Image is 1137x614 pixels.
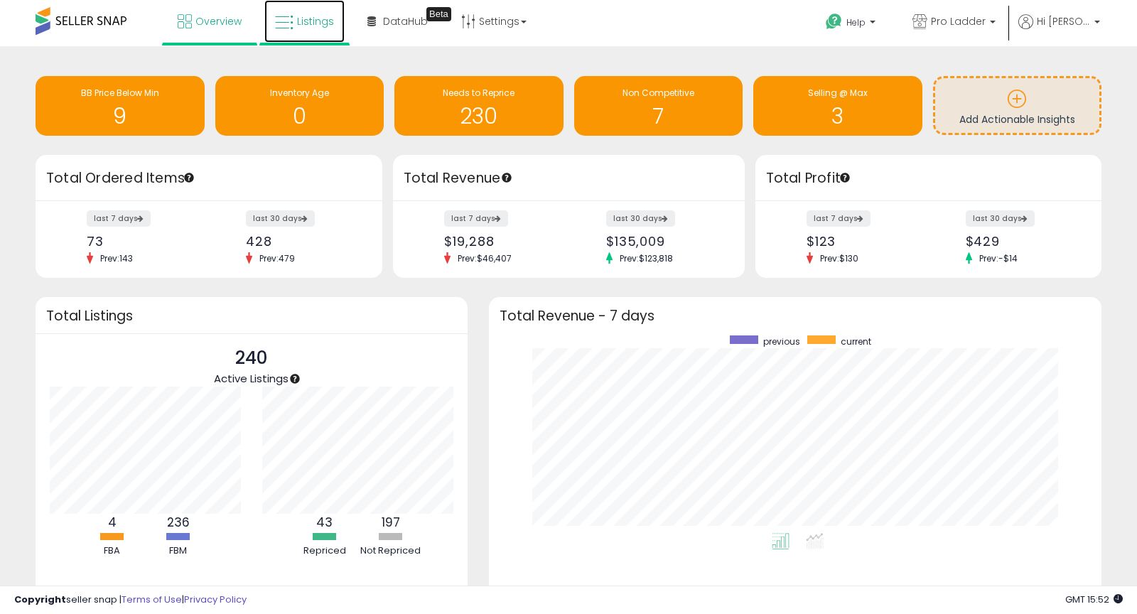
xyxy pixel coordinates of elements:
[444,210,508,227] label: last 7 days
[613,252,680,264] span: Prev: $123,818
[935,78,1100,133] a: Add Actionable Insights
[46,168,372,188] h3: Total Ordered Items
[581,104,736,128] h1: 7
[293,544,357,558] div: Repriced
[46,311,457,321] h3: Total Listings
[87,210,151,227] label: last 7 days
[214,345,289,372] p: 240
[81,87,159,99] span: BB Price Below Min
[825,13,843,31] i: Get Help
[359,544,423,558] div: Not Repriced
[763,335,800,348] span: previous
[846,16,866,28] span: Help
[451,252,519,264] span: Prev: $46,407
[246,234,357,249] div: 428
[394,76,564,136] a: Needs to Reprice 230
[246,210,315,227] label: last 30 days
[316,514,333,531] b: 43
[1018,14,1100,46] a: Hi [PERSON_NAME]
[184,593,247,606] a: Privacy Policy
[931,14,986,28] span: Pro Ladder
[14,593,247,607] div: seller snap | |
[813,252,866,264] span: Prev: $130
[270,87,329,99] span: Inventory Age
[760,104,915,128] h1: 3
[93,252,140,264] span: Prev: 143
[146,544,210,558] div: FBM
[966,234,1077,249] div: $429
[383,14,428,28] span: DataHub
[606,210,675,227] label: last 30 days
[500,171,513,184] div: Tooltip anchor
[214,371,289,386] span: Active Listings
[814,2,890,46] a: Help
[606,234,720,249] div: $135,009
[1037,14,1090,28] span: Hi [PERSON_NAME]
[574,76,743,136] a: Non Competitive 7
[972,252,1025,264] span: Prev: -$14
[195,14,242,28] span: Overview
[215,76,384,136] a: Inventory Age 0
[444,234,558,249] div: $19,288
[108,514,117,531] b: 4
[252,252,302,264] span: Prev: 479
[500,311,1092,321] h3: Total Revenue - 7 days
[839,171,851,184] div: Tooltip anchor
[808,87,868,99] span: Selling @ Max
[1065,593,1123,606] span: 2025-09-16 15:52 GMT
[43,104,198,128] h1: 9
[753,76,922,136] a: Selling @ Max 3
[183,171,195,184] div: Tooltip anchor
[297,14,334,28] span: Listings
[80,544,144,558] div: FBA
[959,112,1075,126] span: Add Actionable Insights
[966,210,1035,227] label: last 30 days
[382,514,400,531] b: 197
[766,168,1092,188] h3: Total Profit
[222,104,377,128] h1: 0
[87,234,198,249] div: 73
[404,168,734,188] h3: Total Revenue
[122,593,182,606] a: Terms of Use
[426,7,451,21] div: Tooltip anchor
[167,514,190,531] b: 236
[623,87,694,99] span: Non Competitive
[443,87,514,99] span: Needs to Reprice
[14,593,66,606] strong: Copyright
[841,335,871,348] span: current
[402,104,556,128] h1: 230
[36,76,205,136] a: BB Price Below Min 9
[807,234,917,249] div: $123
[807,210,871,227] label: last 7 days
[289,372,301,385] div: Tooltip anchor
